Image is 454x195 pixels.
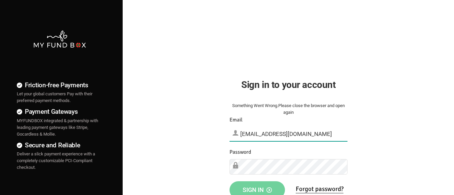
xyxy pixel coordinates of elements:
input: Email [230,127,347,141]
a: Forgot password? [296,185,343,193]
span: Sign in [243,186,272,193]
span: Let your global customers Pay with their preferred payment methods. [17,91,92,103]
h4: Payment Gateways [17,107,102,116]
span: Deliver a slick payment experience with a completely customizable PCI-Compliant checkout. [17,151,95,170]
h2: Sign in to your account [230,78,347,92]
label: Password [230,148,251,156]
div: Something Went Wrong.Please close the browser and open again [230,102,347,116]
img: mfbwhite.png [33,30,87,48]
h4: Friction-free Payments [17,80,102,90]
h4: Secure and Reliable [17,140,102,150]
span: MYFUNDBOX integrated & partnership with leading payment gateways like Stripe, Gocardless & Mollie. [17,118,98,137]
label: Email [230,116,243,124]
